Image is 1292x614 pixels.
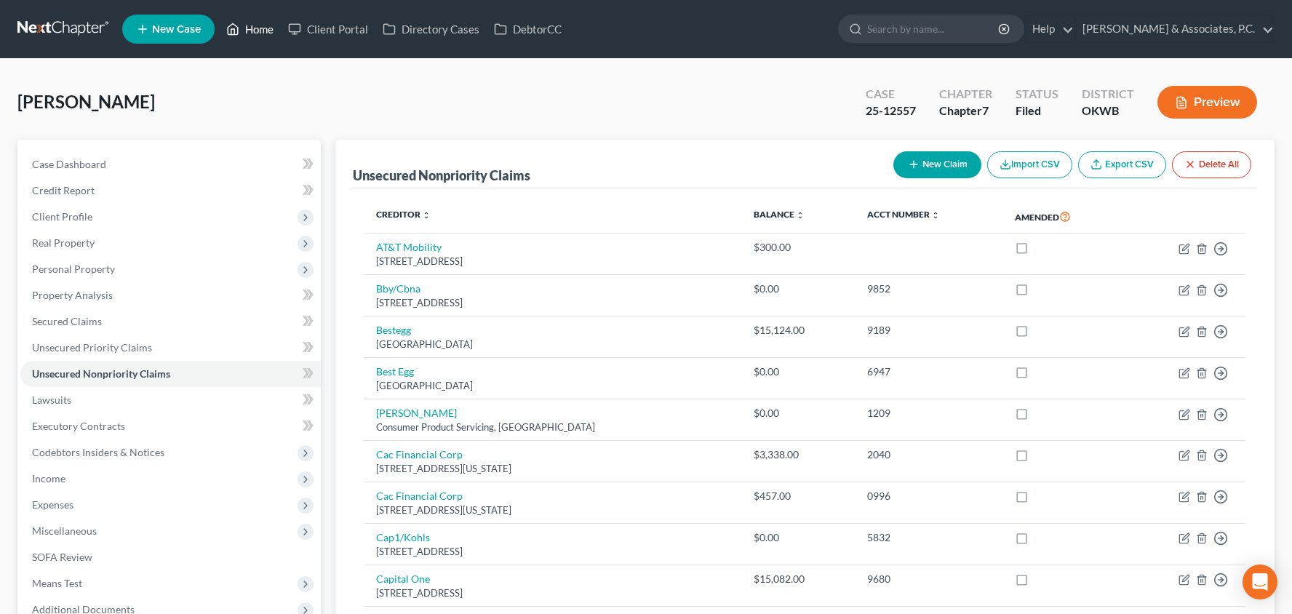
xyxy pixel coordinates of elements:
a: [PERSON_NAME] [376,407,457,419]
a: Acct Number unfold_more [867,209,940,220]
div: [STREET_ADDRESS] [376,586,730,600]
a: [PERSON_NAME] & Associates, P.C. [1075,16,1274,42]
a: Cap1/Kohls [376,531,430,543]
div: $300.00 [754,240,845,255]
span: Property Analysis [32,289,113,301]
div: $3,338.00 [754,447,845,462]
div: 5832 [867,530,992,545]
a: Home [219,16,281,42]
div: 9189 [867,323,992,338]
span: Secured Claims [32,315,102,327]
div: $0.00 [754,364,845,379]
a: Capital One [376,573,430,585]
a: Case Dashboard [20,151,321,178]
div: [STREET_ADDRESS][US_STATE] [376,503,730,517]
a: Directory Cases [375,16,487,42]
div: $457.00 [754,489,845,503]
span: 7 [982,103,989,117]
div: Chapter [939,86,992,103]
div: Consumer Product Servicing, [GEOGRAPHIC_DATA] [376,420,730,434]
a: Export CSV [1078,151,1166,178]
span: Executory Contracts [32,420,125,432]
a: Bestegg [376,324,411,336]
div: Case [866,86,916,103]
a: Cac Financial Corp [376,490,463,502]
div: [GEOGRAPHIC_DATA] [376,379,730,393]
a: Lawsuits [20,387,321,413]
div: 6947 [867,364,992,379]
a: Credit Report [20,178,321,204]
a: Client Portal [281,16,375,42]
input: Search by name... [867,15,1000,42]
a: Cac Financial Corp [376,448,463,460]
div: 9852 [867,282,992,296]
th: Amended [1003,200,1125,234]
div: Filed [1016,103,1058,119]
div: $15,124.00 [754,323,845,338]
button: Preview [1157,86,1257,119]
div: OKWB [1082,103,1134,119]
span: Income [32,472,65,485]
span: New Case [152,24,201,35]
div: [STREET_ADDRESS] [376,296,730,310]
div: $0.00 [754,282,845,296]
div: 0996 [867,489,992,503]
span: Personal Property [32,263,115,275]
div: 2040 [867,447,992,462]
button: Delete All [1172,151,1251,178]
span: Expenses [32,498,73,511]
i: unfold_more [931,211,940,220]
div: $0.00 [754,530,845,545]
div: Status [1016,86,1058,103]
div: Unsecured Nonpriority Claims [353,167,530,184]
div: $15,082.00 [754,572,845,586]
a: Balance unfold_more [754,209,805,220]
span: SOFA Review [32,551,92,563]
a: Secured Claims [20,308,321,335]
div: Open Intercom Messenger [1243,565,1277,599]
i: unfold_more [422,211,431,220]
a: Unsecured Nonpriority Claims [20,361,321,387]
span: Lawsuits [32,394,71,406]
a: Bby/Cbna [376,282,420,295]
div: Chapter [939,103,992,119]
a: Property Analysis [20,282,321,308]
a: Best Egg [376,365,414,378]
div: [GEOGRAPHIC_DATA] [376,338,730,351]
span: Real Property [32,236,95,249]
a: SOFA Review [20,544,321,570]
a: Executory Contracts [20,413,321,439]
div: 9680 [867,572,992,586]
div: $0.00 [754,406,845,420]
a: DebtorCC [487,16,569,42]
span: Unsecured Nonpriority Claims [32,367,170,380]
span: Codebtors Insiders & Notices [32,446,164,458]
span: Client Profile [32,210,92,223]
i: unfold_more [796,211,805,220]
a: Help [1025,16,1074,42]
div: 1209 [867,406,992,420]
span: Case Dashboard [32,158,106,170]
span: Unsecured Priority Claims [32,341,152,354]
button: New Claim [893,151,981,178]
a: Creditor unfold_more [376,209,431,220]
div: District [1082,86,1134,103]
button: Import CSV [987,151,1072,178]
span: Means Test [32,577,82,589]
div: [STREET_ADDRESS] [376,255,730,268]
span: Credit Report [32,184,95,196]
span: [PERSON_NAME] [17,91,155,112]
a: Unsecured Priority Claims [20,335,321,361]
a: AT&T Mobility [376,241,442,253]
span: Miscellaneous [32,525,97,537]
div: [STREET_ADDRESS][US_STATE] [376,462,730,476]
div: [STREET_ADDRESS] [376,545,730,559]
div: 25-12557 [866,103,916,119]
